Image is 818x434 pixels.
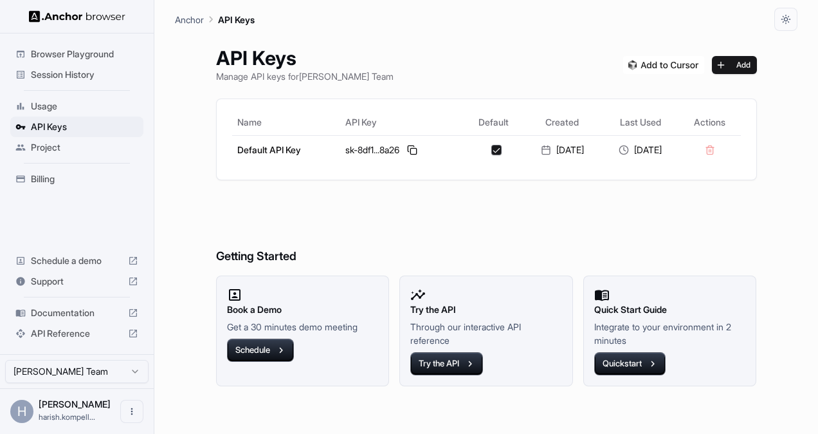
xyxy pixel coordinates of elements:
p: API Keys [218,13,255,26]
div: [DATE] [606,144,674,156]
span: API Reference [31,327,123,340]
img: Add anchorbrowser MCP server to Cursor [623,56,704,74]
p: Manage API keys for [PERSON_NAME] Team [216,70,394,83]
div: Support [10,271,143,292]
div: Schedule a demo [10,250,143,271]
th: API Key [340,109,464,135]
span: Documentation [31,307,123,319]
p: Anchor [175,13,204,26]
span: Support [31,275,123,288]
span: Usage [31,100,138,113]
button: Try the API [410,352,483,375]
span: Project [31,141,138,154]
span: Harish Kompella [39,399,111,410]
span: Schedule a demo [31,254,123,267]
span: Browser Playground [31,48,138,61]
div: Session History [10,64,143,85]
p: Get a 30 minutes demo meeting [227,320,379,334]
th: Actions [679,109,740,135]
nav: breadcrumb [175,12,255,26]
div: API Keys [10,117,143,137]
div: API Reference [10,323,143,344]
span: harish.kompella@irco.com [39,412,95,422]
h2: Book a Demo [227,303,379,317]
th: Name [232,109,340,135]
h2: Quick Start Guide [594,303,746,317]
h2: Try the API [410,303,562,317]
div: [DATE] [529,144,596,156]
span: Billing [31,173,138,185]
button: Schedule [227,339,294,362]
th: Default [464,109,523,135]
div: Browser Playground [10,44,143,64]
th: Created [523,109,601,135]
p: Through our interactive API reference [410,320,562,347]
h6: Getting Started [216,196,757,266]
button: Quickstart [594,352,666,375]
td: Default API Key [232,135,340,164]
span: Session History [31,68,138,81]
span: API Keys [31,120,138,133]
div: H [10,400,33,423]
div: Billing [10,169,143,189]
th: Last Used [601,109,679,135]
img: Anchor Logo [29,10,125,23]
div: Project [10,137,143,158]
button: Open menu [120,400,143,423]
button: Add [712,56,757,74]
p: Integrate to your environment in 2 minutes [594,320,746,347]
div: sk-8df1...8a26 [345,142,459,158]
button: Copy API key [404,142,420,158]
div: Usage [10,96,143,117]
div: Documentation [10,303,143,323]
h1: API Keys [216,46,394,70]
